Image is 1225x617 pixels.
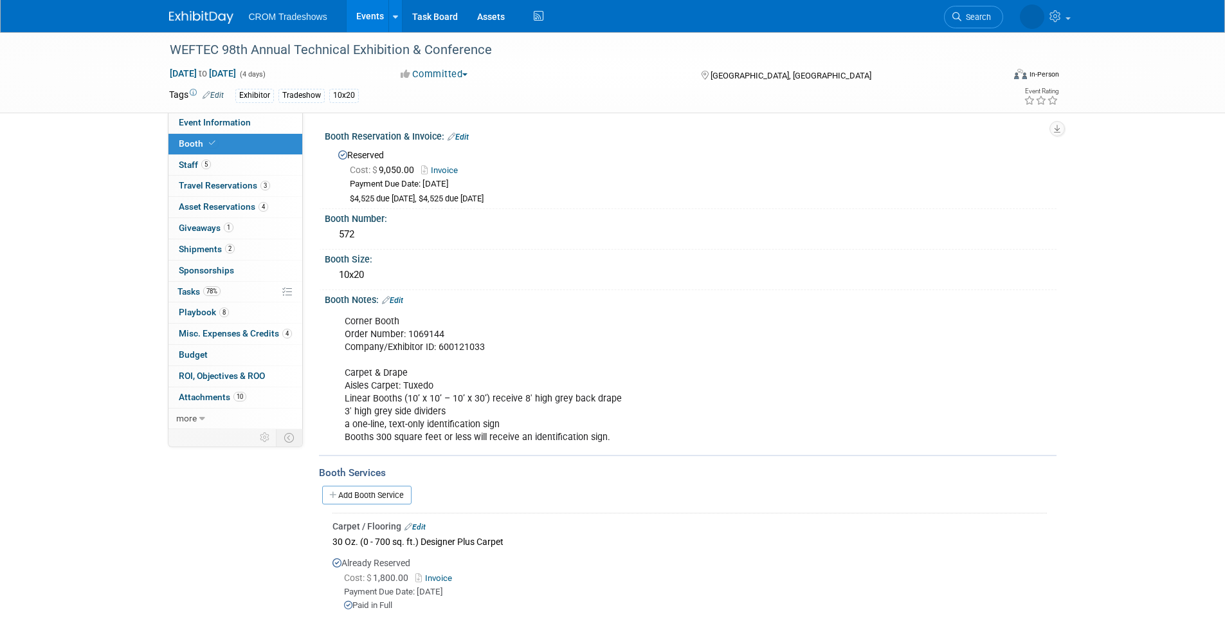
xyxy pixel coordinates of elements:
[179,201,268,212] span: Asset Reservations
[179,349,208,360] span: Budget
[249,12,327,22] span: CROM Tradeshows
[332,533,1047,550] div: 30 Oz. (0 - 700 sq. ft.) Designer Plus Carpet
[168,324,302,344] a: Misc. Expenses & Credits4
[203,286,221,296] span: 78%
[344,600,1047,612] div: Paid in Full
[421,165,464,175] a: Invoice
[1029,69,1059,79] div: In-Person
[168,282,302,302] a: Tasks78%
[382,296,403,305] a: Edit
[711,71,871,80] span: [GEOGRAPHIC_DATA], [GEOGRAPHIC_DATA]
[276,429,302,446] td: Toggle Event Tabs
[319,466,1057,480] div: Booth Services
[1020,5,1044,29] img: Kristin Elliott
[350,165,379,175] span: Cost: $
[201,160,211,169] span: 5
[179,180,270,190] span: Travel Reservations
[1014,69,1027,79] img: Format-Inperson.png
[344,586,1047,598] div: Payment Due Date: [DATE]
[260,181,270,190] span: 3
[404,522,426,531] a: Edit
[332,520,1047,533] div: Carpet / Flooring
[944,6,1003,28] a: Search
[224,223,233,232] span: 1
[179,244,235,254] span: Shipments
[415,573,457,583] a: Invoice
[235,89,274,102] div: Exhibitor
[219,308,229,317] span: 8
[344,573,373,583] span: Cost: $
[169,68,237,79] span: [DATE] [DATE]
[334,225,1047,244] div: 572
[168,134,302,154] a: Booth
[169,88,224,103] td: Tags
[448,133,469,142] a: Edit
[259,202,268,212] span: 4
[179,392,246,402] span: Attachments
[203,91,224,100] a: Edit
[1024,88,1058,95] div: Event Rating
[334,265,1047,285] div: 10x20
[961,12,991,22] span: Search
[239,70,266,78] span: (4 days)
[322,486,412,504] a: Add Booth Service
[927,67,1060,86] div: Event Format
[179,307,229,317] span: Playbook
[325,209,1057,225] div: Booth Number:
[350,194,1047,205] div: $4,525 due [DATE], $4,525 due [DATE]
[254,429,277,446] td: Personalize Event Tab Strip
[179,223,233,233] span: Giveaways
[325,250,1057,266] div: Booth Size:
[344,573,413,583] span: 1,800.00
[197,68,209,78] span: to
[282,329,292,338] span: 4
[325,127,1057,143] div: Booth Reservation & Invoice:
[336,309,915,451] div: Corner Booth Order Number: 1069144 Company/Exhibitor ID: 600121033 Carpet & Drape Aisles Carpet: ...
[169,11,233,24] img: ExhibitDay
[325,290,1057,307] div: Booth Notes:
[168,345,302,365] a: Budget
[168,176,302,196] a: Travel Reservations3
[165,39,984,62] div: WEFTEC 98th Annual Technical Exhibition & Conference
[168,113,302,133] a: Event Information
[350,165,419,175] span: 9,050.00
[168,155,302,176] a: Staff5
[176,413,197,423] span: more
[168,218,302,239] a: Giveaways1
[233,392,246,401] span: 10
[350,178,1047,190] div: Payment Due Date: [DATE]
[225,244,235,253] span: 2
[278,89,325,102] div: Tradeshow
[179,138,218,149] span: Booth
[168,409,302,429] a: more
[179,117,251,127] span: Event Information
[334,145,1047,205] div: Reserved
[179,371,265,381] span: ROI, Objectives & ROO
[179,265,234,275] span: Sponsorships
[179,160,211,170] span: Staff
[329,89,359,102] div: 10x20
[168,261,302,281] a: Sponsorships
[168,302,302,323] a: Playbook8
[177,286,221,297] span: Tasks
[179,328,292,338] span: Misc. Expenses & Credits
[168,197,302,217] a: Asset Reservations4
[168,387,302,408] a: Attachments10
[168,239,302,260] a: Shipments2
[396,68,473,81] button: Committed
[168,366,302,387] a: ROI, Objectives & ROO
[209,140,215,147] i: Booth reservation complete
